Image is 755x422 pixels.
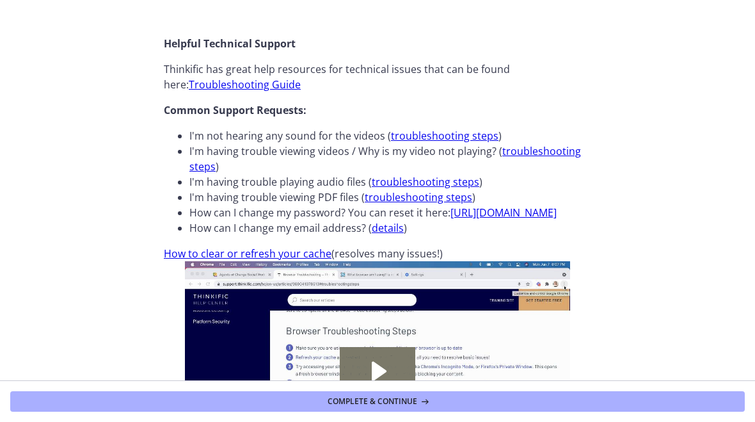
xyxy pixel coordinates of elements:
a: How to clear or refresh your cache [164,247,331,261]
button: Play Video: c2vc7gtgqj4mguj7ic2g.mp4 [176,86,251,134]
button: Play Video [21,220,45,241]
strong: Common Support Requests: [164,103,306,117]
a: troubleshooting steps [372,175,479,189]
a: troubleshooting steps [391,129,498,143]
a: [URL][DOMAIN_NAME] [450,206,557,220]
li: How can I change my email address? ( ) [189,220,591,236]
li: I'm having trouble viewing videos / Why is my video not playing? ( ) [189,143,591,174]
li: I'm having trouble playing audio files ( ) [189,174,591,190]
span: Complete & continue [328,396,417,407]
button: Complete & continue [10,391,745,412]
a: troubleshooting steps [365,190,472,204]
p: Thinkific has great help resources for technical issues that can be found here: [164,61,591,92]
div: Playbar [74,220,376,241]
a: Troubleshooting Guide [189,77,301,92]
button: Show settings menu [382,220,406,241]
strong: Helpful Technical Support [164,37,296,51]
li: I'm not hearing any sound for the videos ( ) [189,128,591,143]
div: (resolves many issues!) [164,36,591,261]
a: details [372,221,404,235]
li: How can I change my password? You can reset it here: [189,205,591,220]
li: I'm having trouble viewing PDF files ( ) [189,190,591,205]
